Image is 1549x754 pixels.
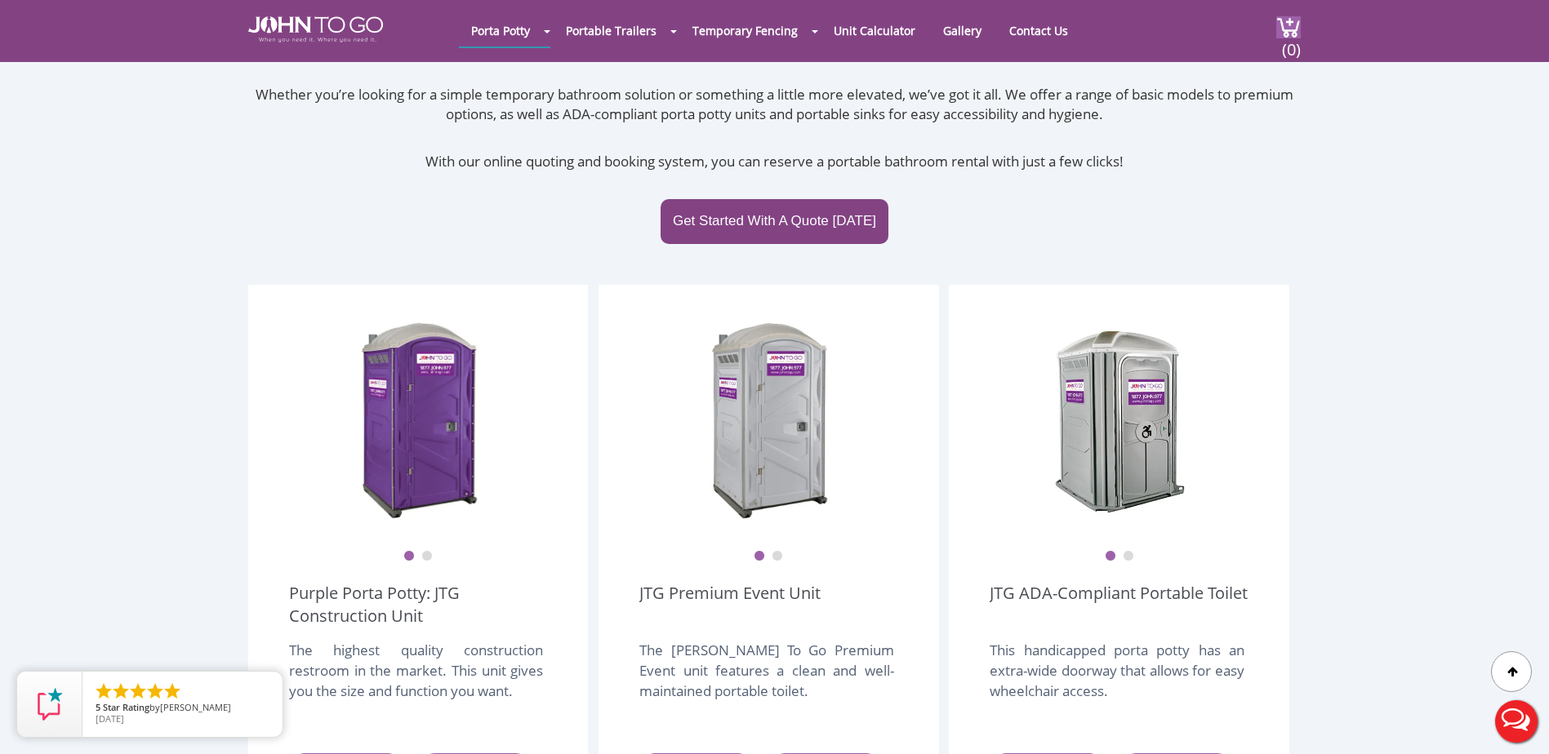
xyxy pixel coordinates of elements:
[94,681,114,701] li: 
[990,582,1248,628] a: JTG ADA-Compliant Portable Toilet
[128,681,148,701] li: 
[248,152,1301,171] p: With our online quoting and booking system, you can reserve a portable bathroom rental with just ...
[145,681,165,701] li: 
[248,16,383,42] img: JOHN to go
[554,15,669,47] a: Portable Trailers
[772,551,783,562] button: 2 of 2
[96,712,124,725] span: [DATE]
[162,681,182,701] li: 
[931,15,994,47] a: Gallery
[1276,16,1301,38] img: cart a
[403,551,415,562] button: 1 of 2
[997,15,1080,47] a: Contact Us
[289,640,543,718] div: The highest quality construction restroom in the market. This unit gives you the size and functio...
[103,701,149,713] span: Star Rating
[96,701,100,713] span: 5
[680,15,810,47] a: Temporary Fencing
[821,15,928,47] a: Unit Calculator
[990,640,1244,718] div: This handicapped porta potty has an extra-wide doorway that allows for easy wheelchair access.
[1054,317,1185,521] img: ADA Handicapped Accessible Unit
[459,15,542,47] a: Porta Potty
[639,582,821,628] a: JTG Premium Event Unit
[661,199,888,243] a: Get Started With A Quote [DATE]
[96,703,269,714] span: by
[754,551,765,562] button: 1 of 2
[289,582,547,628] a: Purple Porta Potty: JTG Construction Unit
[248,85,1301,125] p: Whether you’re looking for a simple temporary bathroom solution or something a little more elevat...
[111,681,131,701] li: 
[1123,551,1134,562] button: 2 of 2
[1484,689,1549,754] button: Live Chat
[1105,551,1116,562] button: 1 of 2
[639,640,893,718] div: The [PERSON_NAME] To Go Premium Event unit features a clean and well-maintained portable toilet.
[1281,25,1301,60] span: (0)
[33,688,66,721] img: Review Rating
[160,701,231,713] span: [PERSON_NAME]
[421,551,433,562] button: 2 of 2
